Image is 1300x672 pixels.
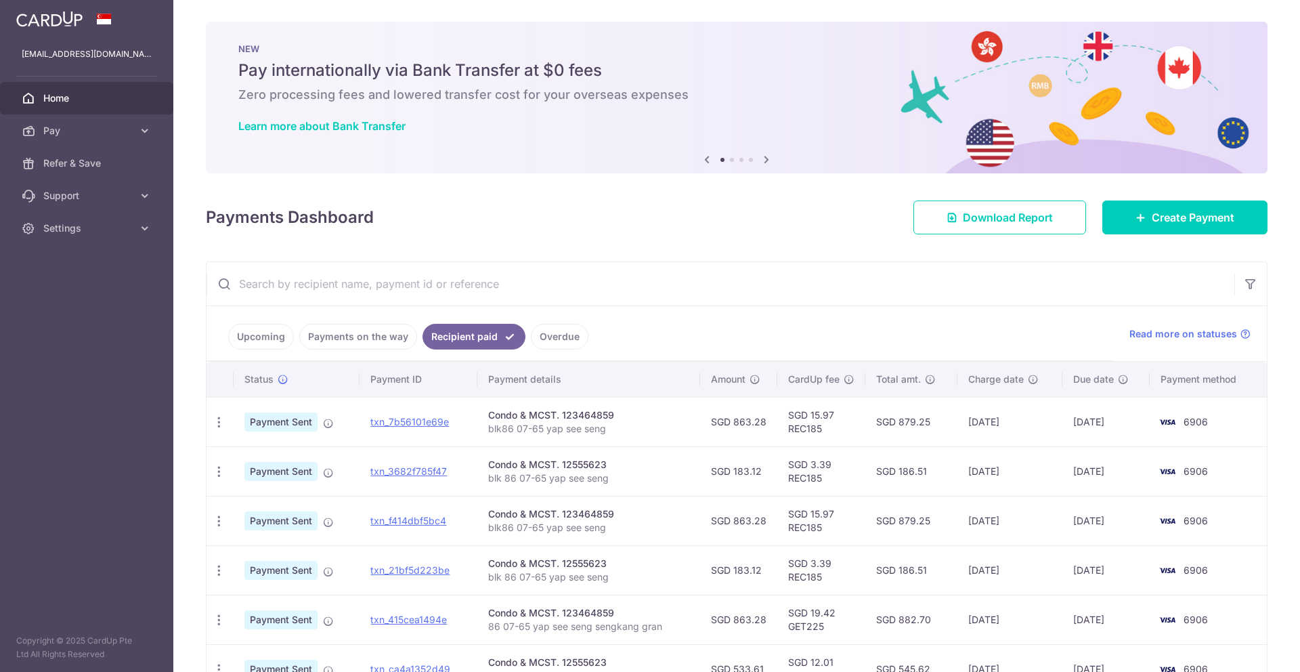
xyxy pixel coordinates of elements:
[865,545,957,595] td: SGD 186.51
[244,511,318,530] span: Payment Sent
[1129,327,1237,341] span: Read more on statuses
[957,496,1062,545] td: [DATE]
[777,595,865,644] td: SGD 19.42 GET225
[370,614,447,625] a: txn_415cea1494e
[876,373,921,386] span: Total amt.
[488,656,689,669] div: Condo & MCST. 12555623
[777,545,865,595] td: SGD 3.39 REC185
[370,564,450,576] a: txn_21bf5d223be
[488,557,689,570] div: Condo & MCST. 12555623
[238,87,1235,103] h6: Zero processing fees and lowered transfer cost for your overseas expenses
[700,397,777,446] td: SGD 863.28
[238,43,1235,54] p: NEW
[244,561,318,580] span: Payment Sent
[700,595,777,644] td: SGD 863.28
[865,397,957,446] td: SGD 879.25
[957,446,1062,496] td: [DATE]
[1062,545,1150,595] td: [DATE]
[957,595,1062,644] td: [DATE]
[422,324,525,350] a: Recipient paid
[1150,362,1267,397] th: Payment method
[43,189,133,203] span: Support
[238,119,406,133] a: Learn more about Bank Transfer
[370,515,446,526] a: txn_f414dbf5bc4
[1154,612,1181,628] img: Bank Card
[488,521,689,534] p: blk86 07-65 yap see seng
[488,620,689,633] p: 86 07-65 yap see seng sengkang gran
[488,570,689,584] p: blk 86 07-65 yap see seng
[488,408,689,422] div: Condo & MCST. 123464859
[477,362,699,397] th: Payment details
[1213,631,1286,665] iframe: Opens a widget where you can find more information
[1062,397,1150,446] td: [DATE]
[244,413,318,432] span: Payment Sent
[865,496,957,545] td: SGD 879.25
[700,496,777,545] td: SGD 863.28
[1102,201,1267,234] a: Create Payment
[488,471,689,485] p: blk 86 07-65 yap see seng
[206,22,1267,173] img: Bank transfer banner
[913,201,1086,234] a: Download Report
[244,462,318,481] span: Payment Sent
[488,606,689,620] div: Condo & MCST. 123464859
[1184,416,1208,427] span: 6906
[1062,446,1150,496] td: [DATE]
[22,47,152,61] p: [EMAIL_ADDRESS][DOMAIN_NAME]
[700,545,777,595] td: SGD 183.12
[1062,496,1150,545] td: [DATE]
[1129,327,1251,341] a: Read more on statuses
[1154,414,1181,430] img: Bank Card
[488,507,689,521] div: Condo & MCST. 123464859
[700,446,777,496] td: SGD 183.12
[244,610,318,629] span: Payment Sent
[1154,463,1181,480] img: Bank Card
[206,205,374,230] h4: Payments Dashboard
[16,11,83,27] img: CardUp
[1184,515,1208,526] span: 6906
[957,397,1062,446] td: [DATE]
[207,262,1234,306] input: Search by recipient name, payment id or reference
[957,545,1062,595] td: [DATE]
[968,373,1024,386] span: Charge date
[788,373,840,386] span: CardUp fee
[1154,562,1181,579] img: Bank Card
[963,209,1053,226] span: Download Report
[1184,465,1208,477] span: 6906
[1184,614,1208,625] span: 6906
[488,422,689,436] p: blk86 07-65 yap see seng
[370,416,449,427] a: txn_7b56101e69e
[1154,513,1181,529] img: Bank Card
[777,496,865,545] td: SGD 15.97 REC185
[43,91,133,105] span: Home
[1152,209,1234,226] span: Create Payment
[531,324,588,350] a: Overdue
[1073,373,1114,386] span: Due date
[370,465,447,477] a: txn_3682f785f47
[1062,595,1150,644] td: [DATE]
[777,397,865,446] td: SGD 15.97 REC185
[865,595,957,644] td: SGD 882.70
[488,458,689,471] div: Condo & MCST. 12555623
[228,324,294,350] a: Upcoming
[711,373,745,386] span: Amount
[360,362,477,397] th: Payment ID
[865,446,957,496] td: SGD 186.51
[299,324,417,350] a: Payments on the way
[43,156,133,170] span: Refer & Save
[43,124,133,138] span: Pay
[244,373,274,386] span: Status
[43,222,133,235] span: Settings
[238,60,1235,81] h5: Pay internationally via Bank Transfer at $0 fees
[1184,564,1208,576] span: 6906
[777,446,865,496] td: SGD 3.39 REC185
